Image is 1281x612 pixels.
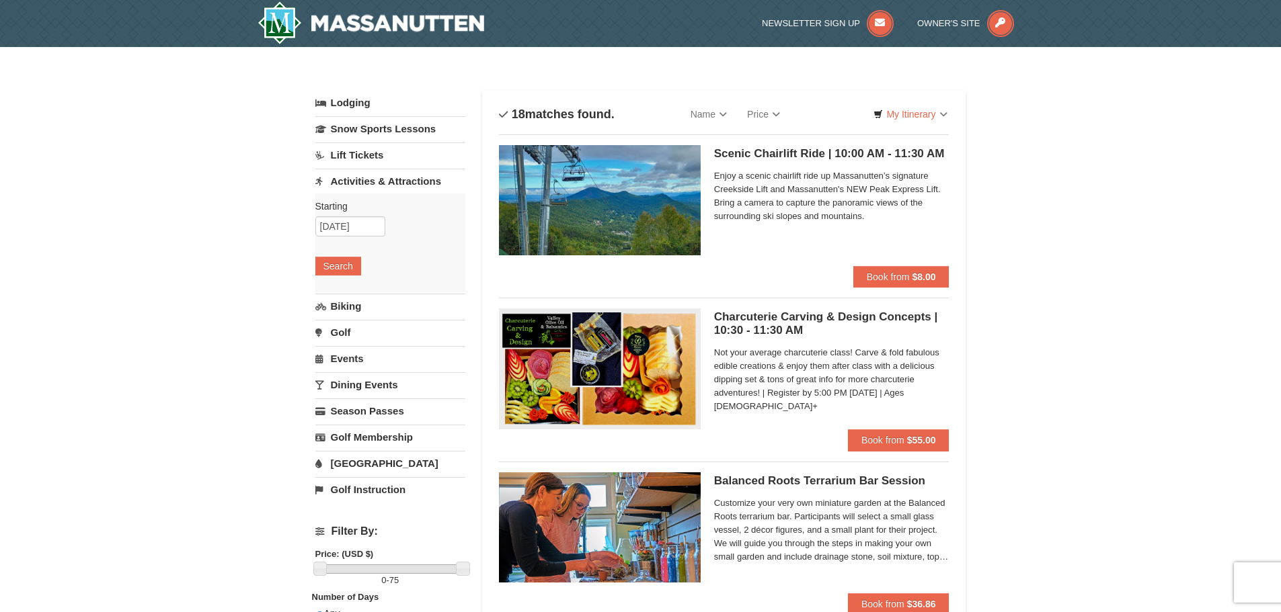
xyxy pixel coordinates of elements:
[912,271,935,282] strong: $8.00
[512,107,525,121] span: 18
[499,145,701,255] img: 24896431-1-a2e2611b.jpg
[315,200,455,213] label: Starting
[315,451,465,476] a: [GEOGRAPHIC_DATA]
[907,599,936,609] strong: $36.86
[714,346,949,413] span: Not your average charcuterie class! Carve & fold fabulous edible creations & enjoy them after cla...
[315,398,465,423] a: Season Passes
[737,101,790,128] a: Price
[258,1,485,44] img: Massanutten Resort Logo
[258,1,485,44] a: Massanutten Resort
[865,104,956,124] a: My Itinerary
[917,18,1014,28] a: Owner's Site
[315,257,361,275] button: Search
[848,429,949,451] button: Book from $55.00
[315,549,374,559] strong: Price: (USD $)
[315,425,465,449] a: Golf Membership
[499,107,615,121] h4: matches found.
[861,599,904,609] span: Book from
[861,435,904,445] span: Book from
[315,372,465,397] a: Dining Events
[714,496,949,564] span: Customize your very own miniature garden at the Balanced Roots terrarium bar. Participants will s...
[315,525,465,537] h4: Filter By:
[714,147,949,161] h5: Scenic Chairlift Ride | 10:00 AM - 11:30 AM
[315,116,465,141] a: Snow Sports Lessons
[714,169,949,223] span: Enjoy a scenic chairlift ride up Massanutten’s signature Creekside Lift and Massanutten's NEW Pea...
[389,575,399,585] span: 75
[315,294,465,318] a: Biking
[907,435,936,445] strong: $55.00
[312,592,379,602] strong: Number of Days
[315,477,465,502] a: Golf Instruction
[499,472,701,582] img: 18871151-30-393e4332.jpg
[867,271,910,282] span: Book from
[381,575,386,585] span: 0
[681,101,737,128] a: Name
[762,18,894,28] a: Newsletter Sign Up
[853,266,949,288] button: Book from $8.00
[315,169,465,193] a: Activities & Attractions
[714,474,949,488] h5: Balanced Roots Terrarium Bar Session
[762,18,860,28] span: Newsletter Sign Up
[315,574,465,587] label: -
[315,142,465,167] a: Lift Tickets
[714,310,949,337] h5: Charcuterie Carving & Design Concepts | 10:30 - 11:30 AM
[315,346,465,371] a: Events
[917,18,980,28] span: Owner's Site
[315,320,465,345] a: Golf
[499,308,701,429] img: 18871151-79-7a7e7977.png
[315,91,465,115] a: Lodging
